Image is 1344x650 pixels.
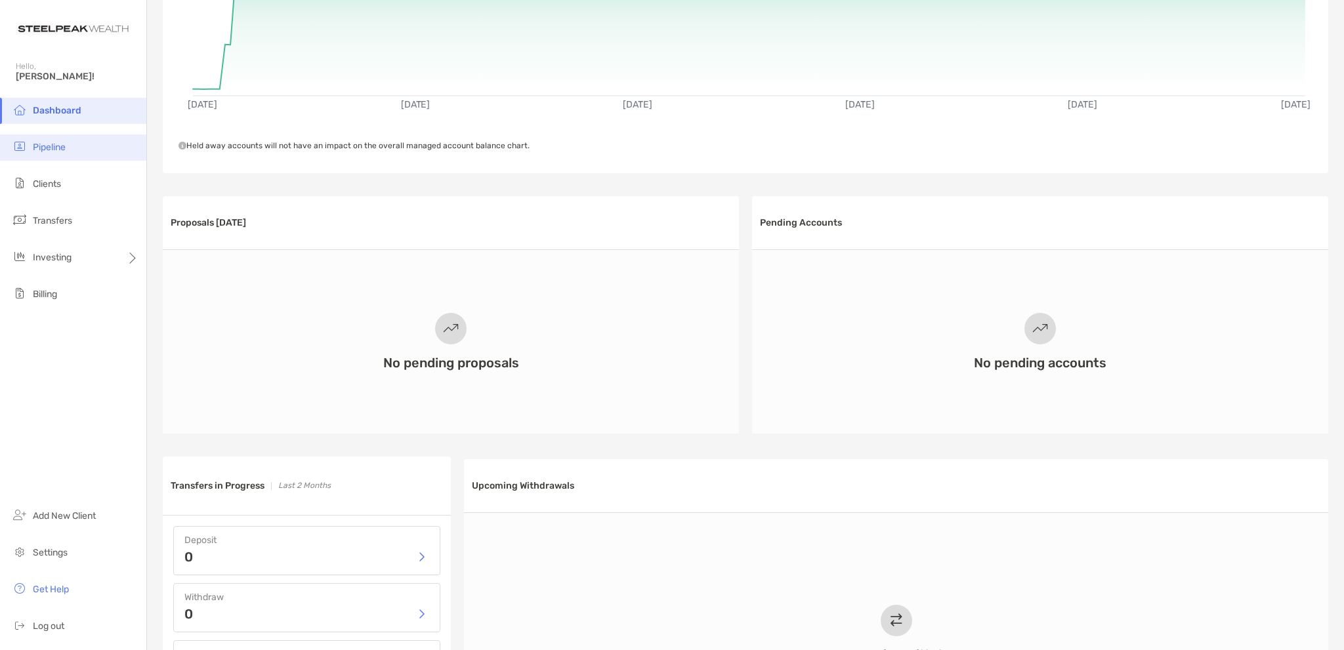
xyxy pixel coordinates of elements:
[12,138,28,154] img: pipeline icon
[12,249,28,264] img: investing icon
[178,141,530,150] span: Held away accounts will not have an impact on the overall managed account balance chart.
[33,142,66,153] span: Pipeline
[184,592,429,603] h4: Withdraw
[33,105,81,116] span: Dashboard
[12,507,28,523] img: add_new_client icon
[1281,99,1311,110] text: [DATE]
[12,580,28,596] img: get-help icon
[383,355,519,371] h3: No pending proposals
[401,99,430,110] text: [DATE]
[12,285,28,301] img: billing icon
[12,102,28,117] img: dashboard icon
[184,550,193,563] p: 0
[33,620,64,632] span: Log out
[33,178,61,190] span: Clients
[12,544,28,559] img: settings icon
[974,355,1106,371] h3: No pending accounts
[623,99,653,110] text: [DATE]
[171,217,246,228] h3: Proposals [DATE]
[1068,99,1097,110] text: [DATE]
[184,535,429,546] h4: Deposit
[278,477,331,494] p: Last 2 Months
[12,617,28,633] img: logout icon
[16,5,131,52] img: Zoe Logo
[12,212,28,228] img: transfers icon
[33,215,72,226] span: Transfers
[33,252,72,263] span: Investing
[33,584,69,595] span: Get Help
[184,607,193,620] p: 0
[33,289,57,300] span: Billing
[16,71,138,82] span: [PERSON_NAME]!
[472,480,574,491] h3: Upcoming Withdrawals
[12,175,28,191] img: clients icon
[33,547,68,558] span: Settings
[845,99,875,110] text: [DATE]
[171,480,264,491] h3: Transfers in Progress
[760,217,842,228] h3: Pending Accounts
[33,510,96,521] span: Add New Client
[188,99,217,110] text: [DATE]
